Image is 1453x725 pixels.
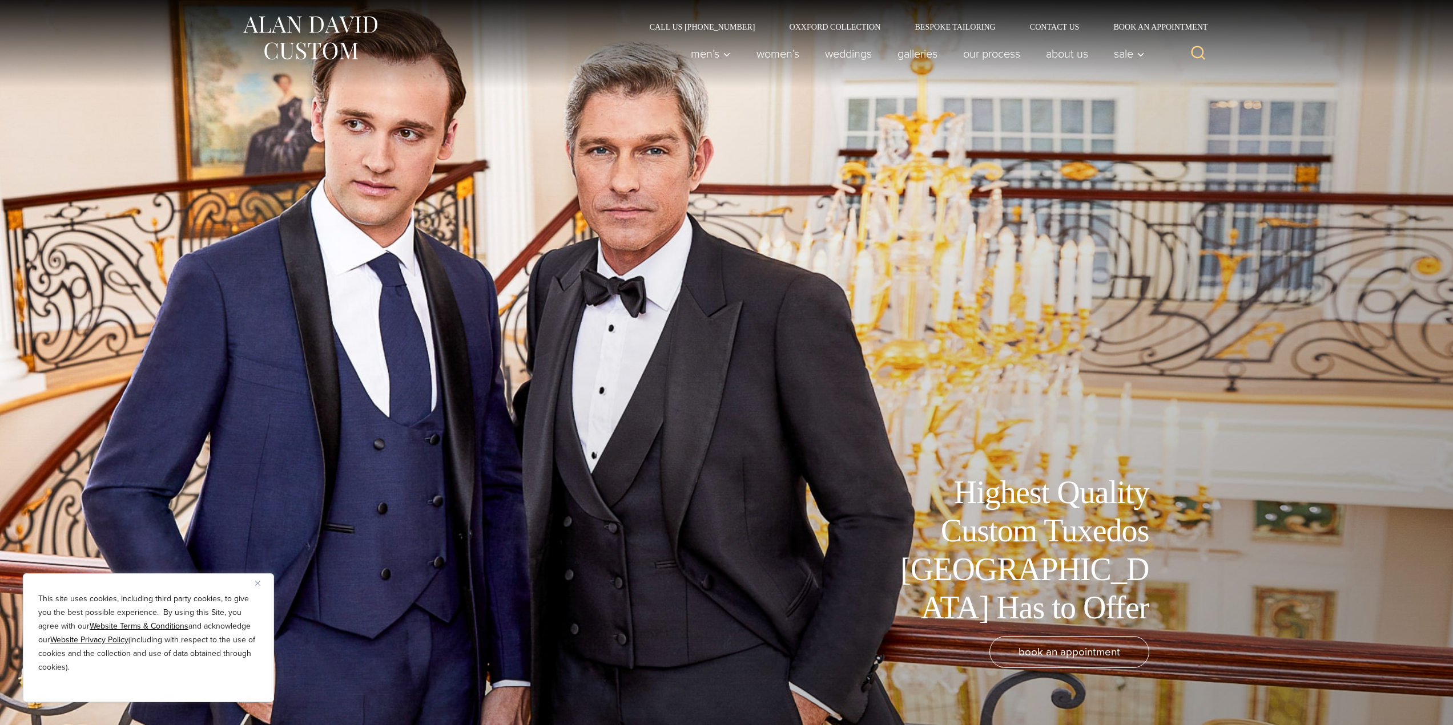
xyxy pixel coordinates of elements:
p: This site uses cookies, including third party cookies, to give you the best possible experience. ... [38,592,259,674]
a: Book an Appointment [1096,23,1211,31]
span: Sale [1114,48,1145,59]
a: Call Us [PHONE_NUMBER] [633,23,772,31]
a: Bespoke Tailoring [897,23,1012,31]
a: Contact Us [1013,23,1097,31]
a: About Us [1033,42,1101,65]
a: Oxxford Collection [772,23,897,31]
a: Galleries [884,42,950,65]
a: book an appointment [989,636,1149,668]
img: Close [255,581,260,586]
a: Our Process [950,42,1033,65]
button: Close [255,576,269,590]
iframe: Opens a widget where you can chat to one of our agents [1380,691,1442,719]
nav: Secondary Navigation [633,23,1212,31]
nav: Primary Navigation [678,42,1150,65]
span: book an appointment [1019,643,1120,660]
a: Women’s [743,42,812,65]
a: Website Privacy Policy [50,634,128,646]
a: weddings [812,42,884,65]
h1: Highest Quality Custom Tuxedos [GEOGRAPHIC_DATA] Has to Offer [892,473,1149,627]
img: Alan David Custom [242,13,379,63]
a: Website Terms & Conditions [90,620,188,632]
button: View Search Form [1185,40,1212,67]
span: Men’s [691,48,731,59]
